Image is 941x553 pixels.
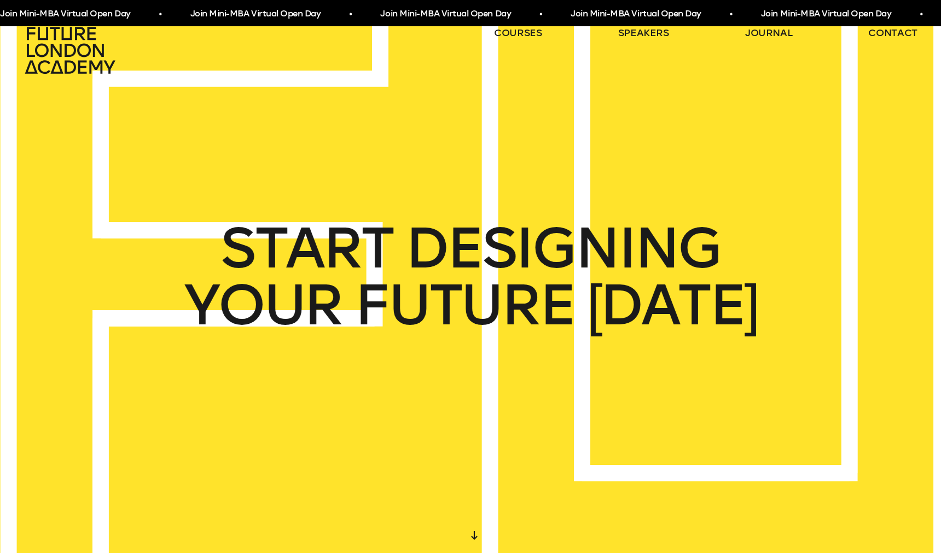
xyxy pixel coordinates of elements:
[745,26,793,39] a: journal
[729,4,732,24] span: •
[618,26,669,39] a: speakers
[868,26,917,39] a: contact
[587,277,758,334] span: [DATE]
[920,4,922,24] span: •
[220,220,393,277] span: START
[184,277,342,334] span: YOUR
[539,4,542,24] span: •
[348,4,351,24] span: •
[494,26,542,39] a: courses
[355,277,574,334] span: FUTURE
[159,4,161,24] span: •
[405,220,721,277] span: DESIGNING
